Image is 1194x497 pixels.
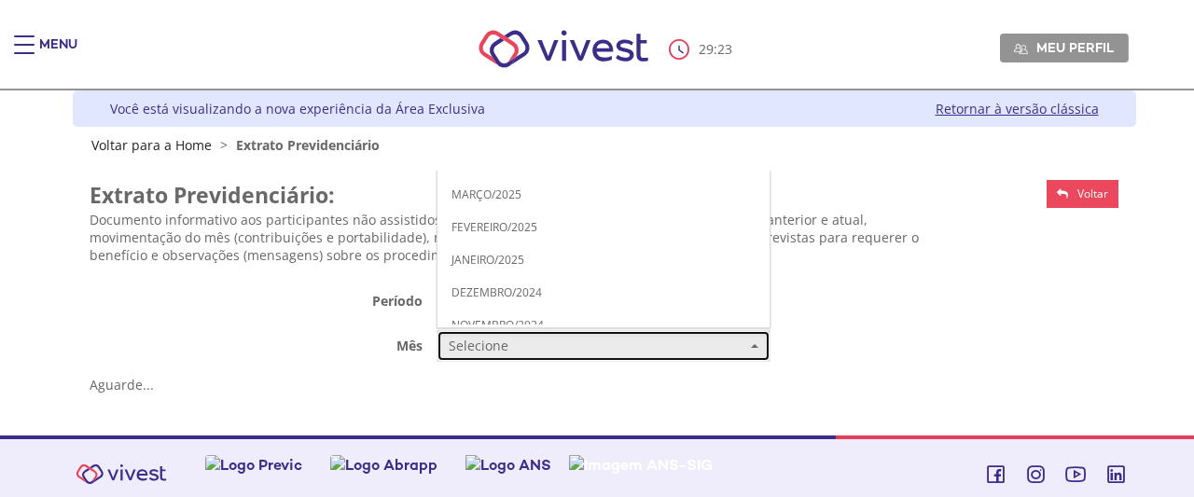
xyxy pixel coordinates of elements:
[936,100,1099,117] a: Retornar à versão clássica
[110,100,485,117] div: Você está visualizando a nova experiência da Área Exclusiva
[39,35,77,73] div: Menu
[205,455,302,475] img: Logo Previc
[451,285,542,299] span: DEZEMBRO/2024
[1077,186,1108,201] span: Voltar
[451,187,521,201] span: MARÇO/2025
[236,136,380,154] span: Extrato Previdenciário
[669,39,736,60] div: :
[437,330,771,362] button: Selecione
[699,40,714,58] span: 29
[90,180,945,211] h2: Extrato Previdenciário:
[1047,180,1118,208] a: Voltar
[569,455,713,475] img: Imagem ANS-SIG
[82,285,430,310] label: Período
[90,376,1119,393] div: Aguarde...
[1036,39,1114,56] span: Meu perfil
[717,40,732,58] span: 23
[330,455,437,475] img: Logo Abrapp
[451,253,524,267] span: JANEIRO/2025
[82,330,430,354] label: Mês
[1014,42,1028,56] img: Meu perfil
[65,453,177,495] img: Vivest
[449,337,746,355] span: Selecione
[451,220,537,234] span: FEVEREIRO/2025
[90,171,1119,400] section: <span lang="pt-BR" dir="ltr">Funcesp - Vivest- Extrato Previdenciario Mensal Configuração RAIOX</...
[465,455,551,475] img: Logo ANS
[91,136,212,154] a: Voltar para a Home
[1000,34,1129,62] a: Meu perfil
[59,90,1136,435] div: Vivest
[215,136,232,154] span: >
[451,318,544,332] span: NOVEMBRO/2024
[90,211,945,264] p: Documento informativo aos participantes não assistidos, onde constam informações sobre: saldo de ...
[458,9,670,89] img: Vivest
